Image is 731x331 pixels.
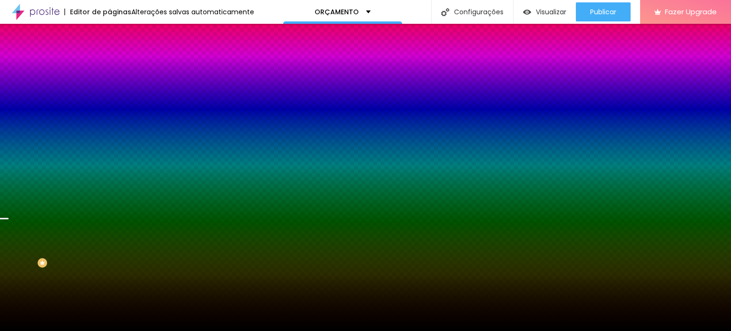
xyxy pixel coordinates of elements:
span: Visualizar [536,8,566,16]
p: ORÇAMENTO [315,9,359,15]
button: Publicar [576,2,631,21]
img: view-1.svg [523,8,531,16]
img: Icone [441,8,449,16]
span: Publicar [590,8,616,16]
span: Fazer Upgrade [665,8,717,16]
div: Editor de páginas [64,9,131,15]
div: Alterações salvas automaticamente [131,9,254,15]
button: Visualizar [514,2,576,21]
